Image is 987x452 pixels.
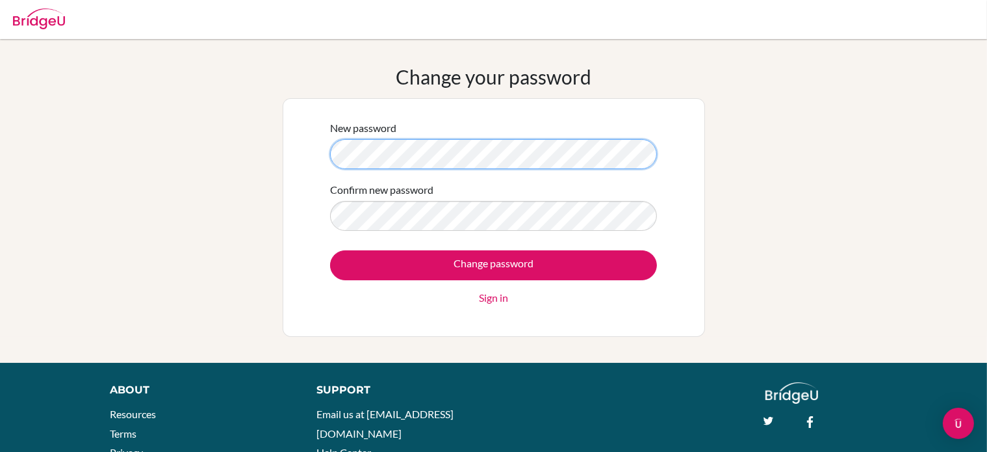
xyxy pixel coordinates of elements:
[396,65,591,88] h1: Change your password
[330,182,433,198] label: Confirm new password
[479,290,508,306] a: Sign in
[110,408,156,420] a: Resources
[316,408,454,440] a: Email us at [EMAIL_ADDRESS][DOMAIN_NAME]
[330,250,657,280] input: Change password
[316,382,480,398] div: Support
[110,382,287,398] div: About
[330,120,396,136] label: New password
[13,8,65,29] img: Bridge-U
[765,382,818,404] img: logo_white@2x-f4f0deed5e89b7ecb1c2cc34c3e3d731f90f0f143d5ea2071677605dd97b5244.png
[110,427,136,440] a: Terms
[943,408,974,439] div: Open Intercom Messenger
